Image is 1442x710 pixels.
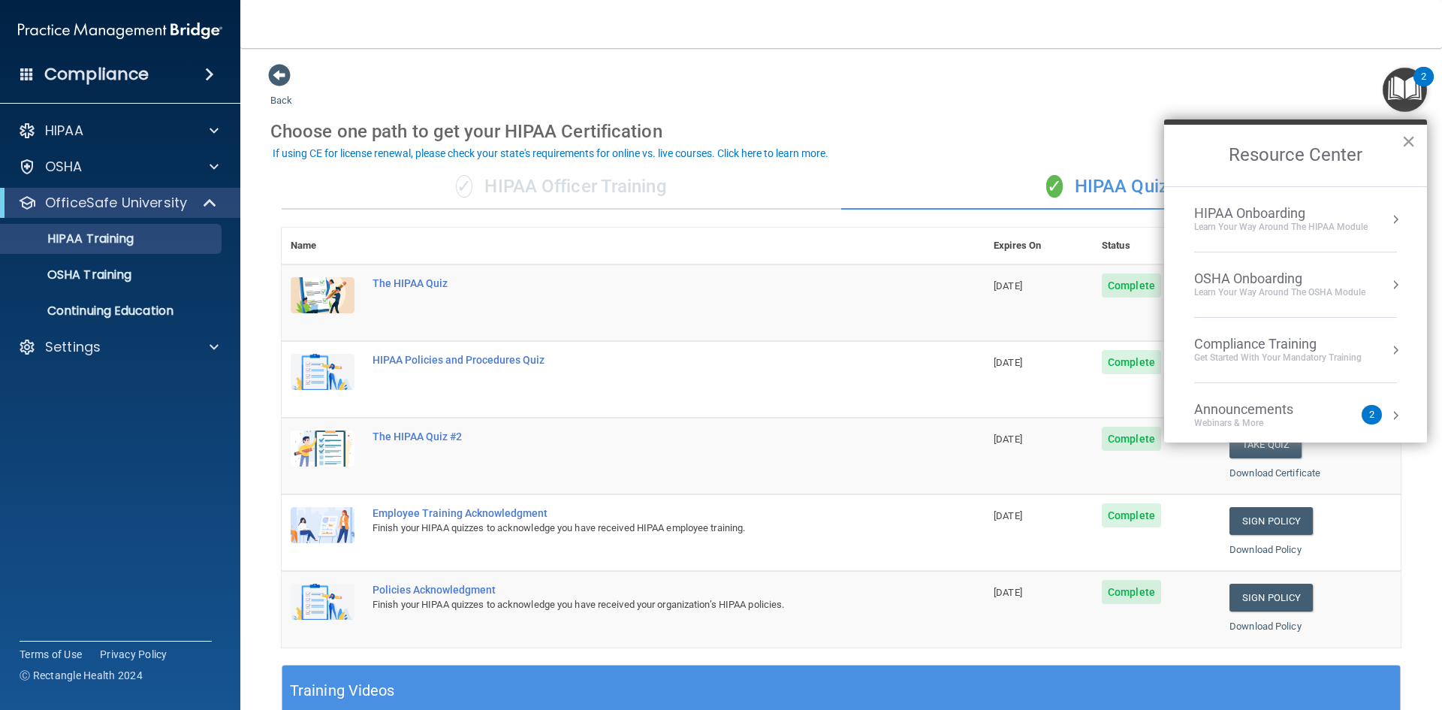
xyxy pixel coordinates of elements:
[45,194,187,212] p: OfficeSafe University
[1102,427,1161,451] span: Complete
[1046,175,1063,198] span: ✓
[1164,119,1427,443] div: Resource Center
[20,647,82,662] a: Terms of Use
[282,228,364,264] th: Name
[270,77,292,106] a: Back
[18,158,219,176] a: OSHA
[270,146,831,161] button: If using CE for license renewal, please check your state's requirements for online vs. live cours...
[1194,401,1323,418] div: Announcements
[44,64,149,85] h4: Compliance
[1194,417,1323,430] div: Webinars & More
[373,519,910,537] div: Finish your HIPAA quizzes to acknowledge you have received HIPAA employee training.
[1194,336,1362,352] div: Compliance Training
[1194,221,1368,234] div: Learn Your Way around the HIPAA module
[1093,228,1220,264] th: Status
[1102,580,1161,604] span: Complete
[290,678,395,704] h5: Training Videos
[10,267,131,282] p: OSHA Training
[45,158,83,176] p: OSHA
[373,596,910,614] div: Finish your HIPAA quizzes to acknowledge you have received your organization’s HIPAA policies.
[994,280,1022,292] span: [DATE]
[282,165,841,210] div: HIPAA Officer Training
[373,277,910,289] div: The HIPAA Quiz
[1194,205,1368,222] div: HIPAA Onboarding
[994,357,1022,368] span: [DATE]
[1421,77,1426,96] div: 2
[841,165,1401,210] div: HIPAA Quizzes
[994,434,1022,445] span: [DATE]
[273,148,828,159] div: If using CE for license renewal, please check your state's requirements for online vs. live cours...
[1102,503,1161,527] span: Complete
[373,584,910,596] div: Policies Acknowledgment
[994,587,1022,598] span: [DATE]
[10,304,215,319] p: Continuing Education
[1229,584,1313,612] a: Sign Policy
[45,122,83,140] p: HIPAA
[373,431,910,443] div: The HIPAA Quiz #2
[1229,507,1313,535] a: Sign Policy
[373,354,910,366] div: HIPAA Policies and Procedures Quiz
[994,510,1022,521] span: [DATE]
[456,175,472,198] span: ✓
[1194,270,1365,287] div: OSHA Onboarding
[10,231,134,246] p: HIPAA Training
[1102,273,1161,298] span: Complete
[985,228,1093,264] th: Expires On
[1401,129,1416,153] button: Close
[1102,350,1161,374] span: Complete
[100,647,167,662] a: Privacy Policy
[373,507,910,519] div: Employee Training Acknowledgment
[1229,431,1302,458] button: Take Quiz
[1229,467,1320,479] a: Download Certificate
[1229,621,1302,632] a: Download Policy
[18,16,222,46] img: PMB logo
[1164,125,1427,186] h2: Resource Center
[1194,286,1365,299] div: Learn your way around the OSHA module
[1229,544,1302,555] a: Download Policy
[270,110,1412,153] div: Choose one path to get your HIPAA Certification
[1383,68,1427,112] button: Open Resource Center, 2 new notifications
[18,338,219,356] a: Settings
[18,194,218,212] a: OfficeSafe University
[45,338,101,356] p: Settings
[1194,352,1362,364] div: Get Started with your mandatory training
[18,122,219,140] a: HIPAA
[20,668,143,683] span: Ⓒ Rectangle Health 2024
